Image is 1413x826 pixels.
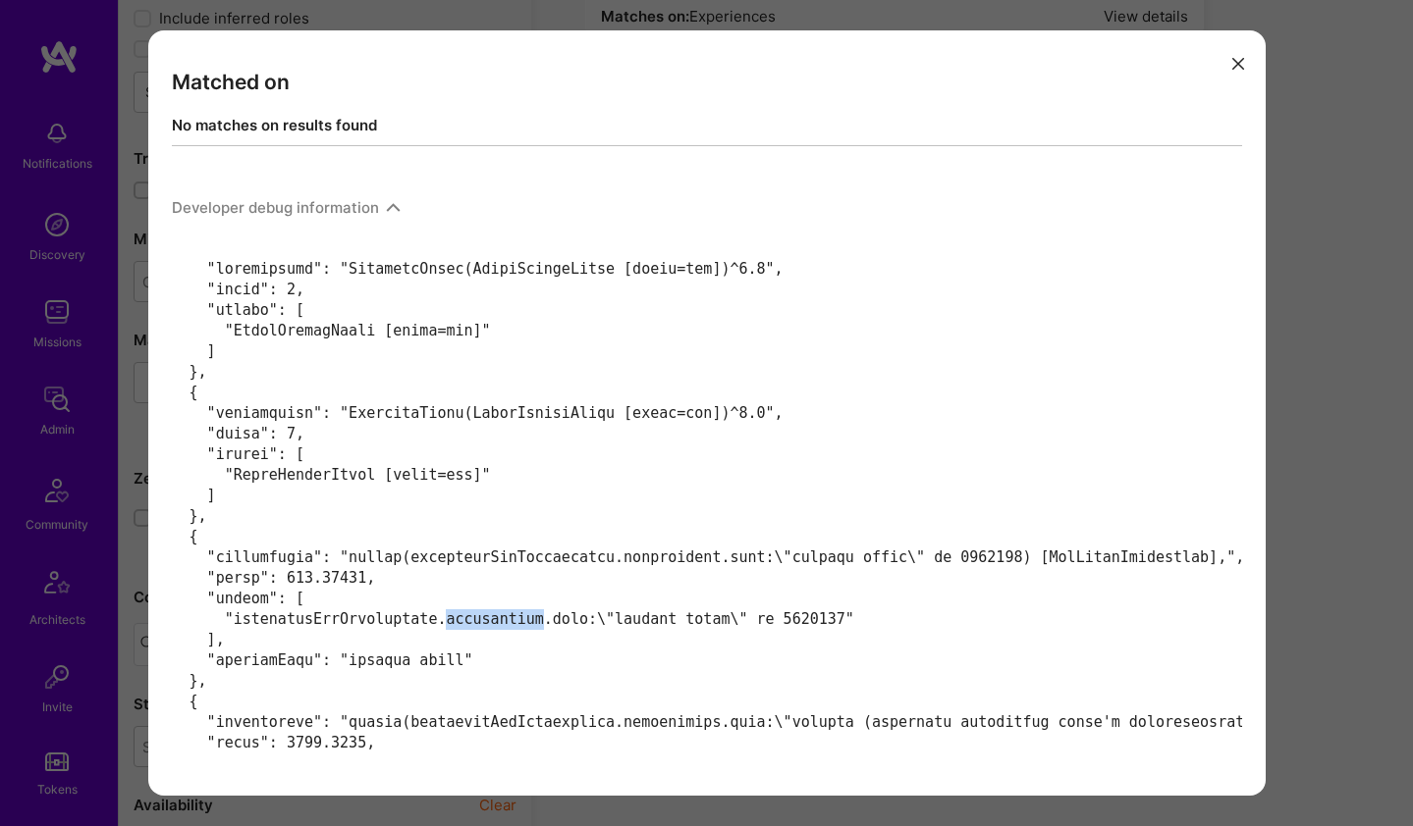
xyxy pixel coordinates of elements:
[172,116,377,134] strong: No matches on results found
[386,200,401,215] i: icon ArrowDown
[148,30,1266,796] div: modal
[172,197,379,218] div: Developer debug information
[172,70,1242,94] h3: Matched on
[1232,58,1244,70] i: icon Close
